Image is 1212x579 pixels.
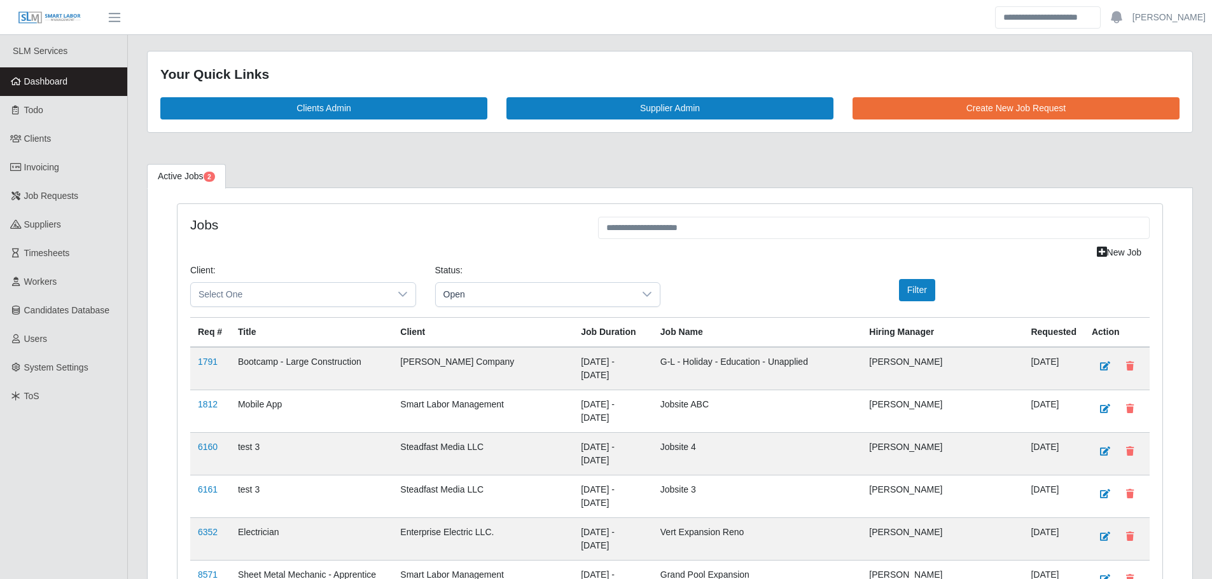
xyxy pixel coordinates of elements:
span: Clients [24,133,52,144]
td: [DATE] - [DATE] [573,432,653,475]
td: Bootcamp - Large Construction [230,347,393,390]
td: Vert Expansion Reno [653,517,861,560]
span: System Settings [24,362,88,372]
a: 1791 [198,357,218,367]
td: [DATE] - [DATE] [573,517,653,560]
a: Active Jobs [147,164,226,189]
td: Jobsite 4 [653,432,861,475]
input: Search [995,6,1101,29]
span: Select One [191,283,390,306]
td: [DATE] [1023,517,1084,560]
td: Steadfast Media LLC [393,475,573,517]
td: G-L - Holiday - Education - Unapplied [653,347,861,390]
span: Invoicing [24,162,59,172]
td: [PERSON_NAME] [861,432,1023,475]
span: Todo [24,105,43,115]
span: ToS [24,391,39,401]
span: Users [24,334,48,344]
button: Filter [899,279,935,301]
a: 1812 [198,399,218,409]
td: Electrician [230,517,393,560]
td: [PERSON_NAME] [861,347,1023,390]
span: Workers [24,276,57,287]
a: Clients Admin [160,97,487,119]
a: Supplier Admin [506,97,833,119]
th: Action [1084,317,1150,347]
span: SLM Services [13,46,67,56]
th: Hiring Manager [861,317,1023,347]
td: [PERSON_NAME] [861,517,1023,560]
td: test 3 [230,432,393,475]
img: SLM Logo [18,11,81,25]
span: Pending Jobs [204,172,215,182]
th: Job Duration [573,317,653,347]
span: Suppliers [24,219,61,229]
td: [DATE] [1023,432,1084,475]
div: Your Quick Links [160,64,1180,85]
th: Job Name [653,317,861,347]
td: [PERSON_NAME] [861,390,1023,432]
a: New Job [1089,242,1150,264]
td: Smart Labor Management [393,390,573,432]
td: [DATE] [1023,347,1084,390]
td: [PERSON_NAME] [861,475,1023,517]
td: [DATE] - [DATE] [573,347,653,390]
th: Client [393,317,573,347]
td: [DATE] - [DATE] [573,390,653,432]
span: Open [436,283,635,306]
label: Status: [435,264,463,277]
td: Steadfast Media LLC [393,432,573,475]
th: Req # [190,317,230,347]
td: test 3 [230,475,393,517]
th: Title [230,317,393,347]
a: Create New Job Request [853,97,1180,119]
td: [DATE] [1023,390,1084,432]
a: 6160 [198,442,218,452]
h4: Jobs [190,217,579,233]
a: 6161 [198,484,218,494]
th: Requested [1023,317,1084,347]
td: Jobsite 3 [653,475,861,517]
span: Timesheets [24,248,70,258]
td: Mobile App [230,390,393,432]
td: Enterprise Electric LLC. [393,517,573,560]
td: Jobsite ABC [653,390,861,432]
td: [DATE] [1023,475,1084,517]
a: 6352 [198,527,218,537]
td: [PERSON_NAME] Company [393,347,573,390]
a: [PERSON_NAME] [1132,11,1206,24]
span: Candidates Database [24,305,110,315]
span: Dashboard [24,76,68,86]
td: [DATE] - [DATE] [573,475,653,517]
label: Client: [190,264,216,277]
span: Job Requests [24,191,79,201]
